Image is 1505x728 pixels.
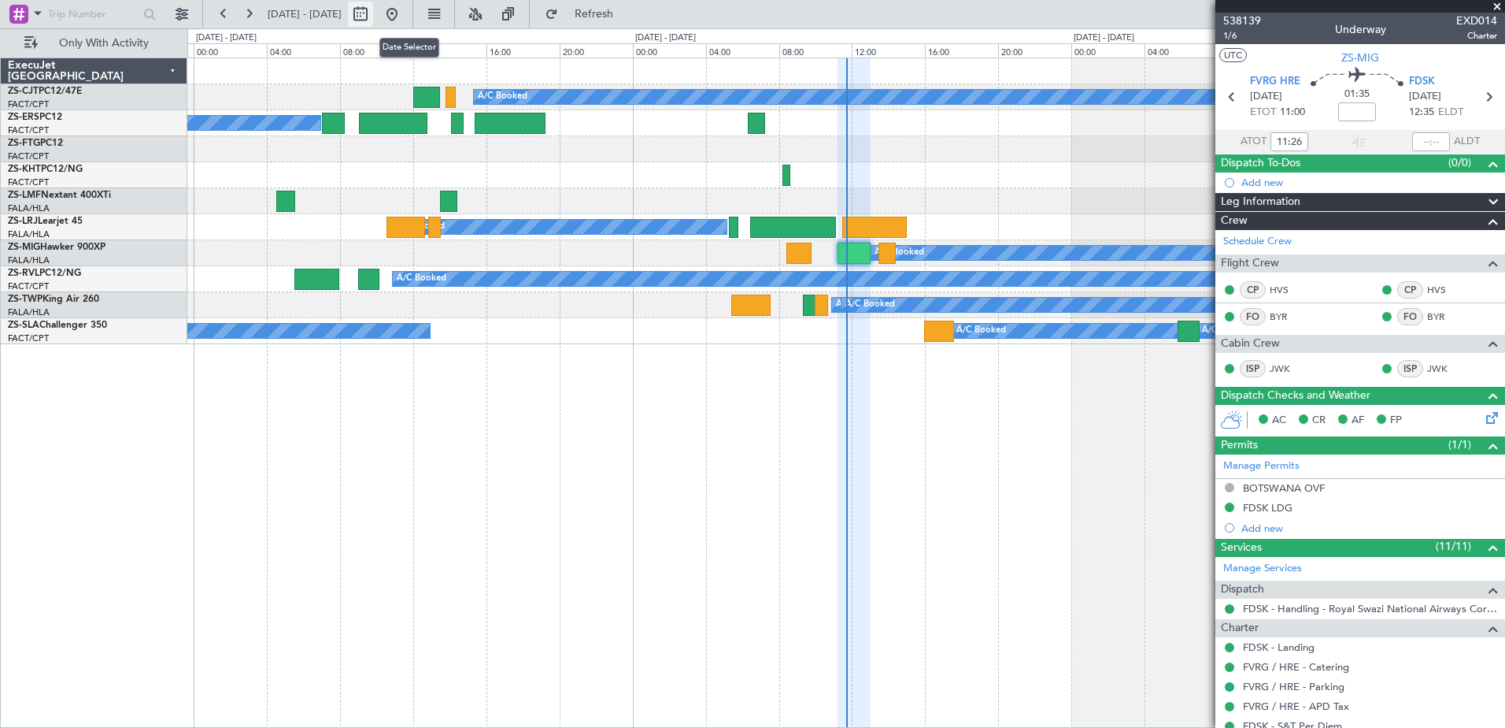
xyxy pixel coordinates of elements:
[8,139,40,148] span: ZS-FTG
[1456,29,1497,43] span: Charter
[8,295,99,304] a: ZS-TWPKing Air 260
[379,38,439,58] div: Date Selector
[1221,539,1262,557] span: Services
[1390,413,1402,429] span: FP
[8,217,38,226] span: ZS-LRJ
[1221,193,1300,211] span: Leg Information
[1243,641,1315,654] a: FDSK - Landing
[1202,319,1252,343] div: A/C Booked
[8,165,41,174] span: ZS-KHT
[779,43,852,58] div: 08:00
[1221,619,1259,637] span: Charter
[1344,87,1370,102] span: 01:35
[1397,308,1423,325] div: FO
[1397,281,1423,299] div: CP
[1270,362,1305,376] a: JWK
[1221,387,1370,405] span: Dispatch Checks and Weather
[1144,43,1218,58] div: 04:00
[1341,50,1379,66] span: ZS-MIG
[8,113,62,122] a: ZS-ERSPC12
[486,43,560,58] div: 16:00
[1436,538,1471,555] span: (11/11)
[8,243,105,252] a: ZS-MIGHawker 900XP
[1270,132,1308,151] input: --:--
[41,38,166,49] span: Only With Activity
[1240,360,1266,377] div: ISP
[1223,29,1261,43] span: 1/6
[48,2,139,26] input: Trip Number
[1427,283,1462,297] a: HVS
[8,321,107,330] a: ZS-SLAChallenger 350
[1223,13,1261,29] span: 538139
[1241,134,1266,150] span: ATOT
[1250,74,1300,90] span: FVRG HRE
[397,267,446,291] div: A/C Booked
[852,43,925,58] div: 12:00
[8,243,40,252] span: ZS-MIG
[8,217,83,226] a: ZS-LRJLearjet 45
[8,150,49,162] a: FACT/CPT
[8,87,82,96] a: ZS-CJTPC12/47E
[196,32,257,45] div: [DATE] - [DATE]
[8,269,81,278] a: ZS-RVLPC12/NG
[845,293,895,317] div: A/C Booked
[1412,132,1450,151] input: --:--
[1438,105,1463,121] span: ELDT
[1397,360,1423,377] div: ISP
[1221,154,1300,173] span: Dispatch To-Dos
[1409,74,1435,90] span: FDSK
[875,241,924,265] div: A/C Booked
[1074,32,1134,45] div: [DATE] - [DATE]
[635,32,696,45] div: [DATE] - [DATE]
[1221,212,1248,230] span: Crew
[1223,561,1302,577] a: Manage Services
[8,202,50,214] a: FALA/HLA
[1243,660,1349,674] a: FVRG / HRE - Catering
[956,319,1006,343] div: A/C Booked
[194,43,267,58] div: 00:00
[998,43,1071,58] div: 20:00
[560,43,633,58] div: 20:00
[1409,89,1441,105] span: [DATE]
[1335,21,1386,38] div: Underway
[1243,680,1344,693] a: FVRG / HRE - Parking
[8,269,39,278] span: ZS-RVL
[538,2,632,27] button: Refresh
[1240,281,1266,299] div: CP
[1270,310,1305,324] a: BYR
[8,98,49,110] a: FACT/CPT
[1221,254,1279,273] span: Flight Crew
[706,43,779,58] div: 04:00
[8,124,49,136] a: FACT/CPT
[8,228,50,240] a: FALA/HLA
[8,332,49,344] a: FACT/CPT
[1250,89,1282,105] span: [DATE]
[1223,234,1292,250] a: Schedule Crew
[1272,413,1286,429] span: AC
[1270,283,1305,297] a: HVS
[1409,105,1434,121] span: 12:35
[1312,413,1326,429] span: CR
[8,306,50,318] a: FALA/HLA
[268,7,342,21] span: [DATE] - [DATE]
[340,43,413,58] div: 08:00
[1352,413,1364,429] span: AF
[8,191,111,200] a: ZS-LMFNextant 400XTi
[1221,335,1280,353] span: Cabin Crew
[1219,48,1247,62] button: UTC
[1243,700,1349,713] a: FVRG / HRE - APD Tax
[1456,13,1497,29] span: EXD014
[8,280,49,292] a: FACT/CPT
[8,113,39,122] span: ZS-ERS
[1240,308,1266,325] div: FO
[1241,176,1497,189] div: Add new
[17,31,171,56] button: Only With Activity
[836,293,886,317] div: A/C Booked
[1241,522,1497,535] div: Add new
[561,9,627,20] span: Refresh
[1223,459,1300,474] a: Manage Permits
[1221,436,1258,455] span: Permits
[1427,310,1462,324] a: BYR
[1221,581,1264,599] span: Dispatch
[1250,105,1276,121] span: ETOT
